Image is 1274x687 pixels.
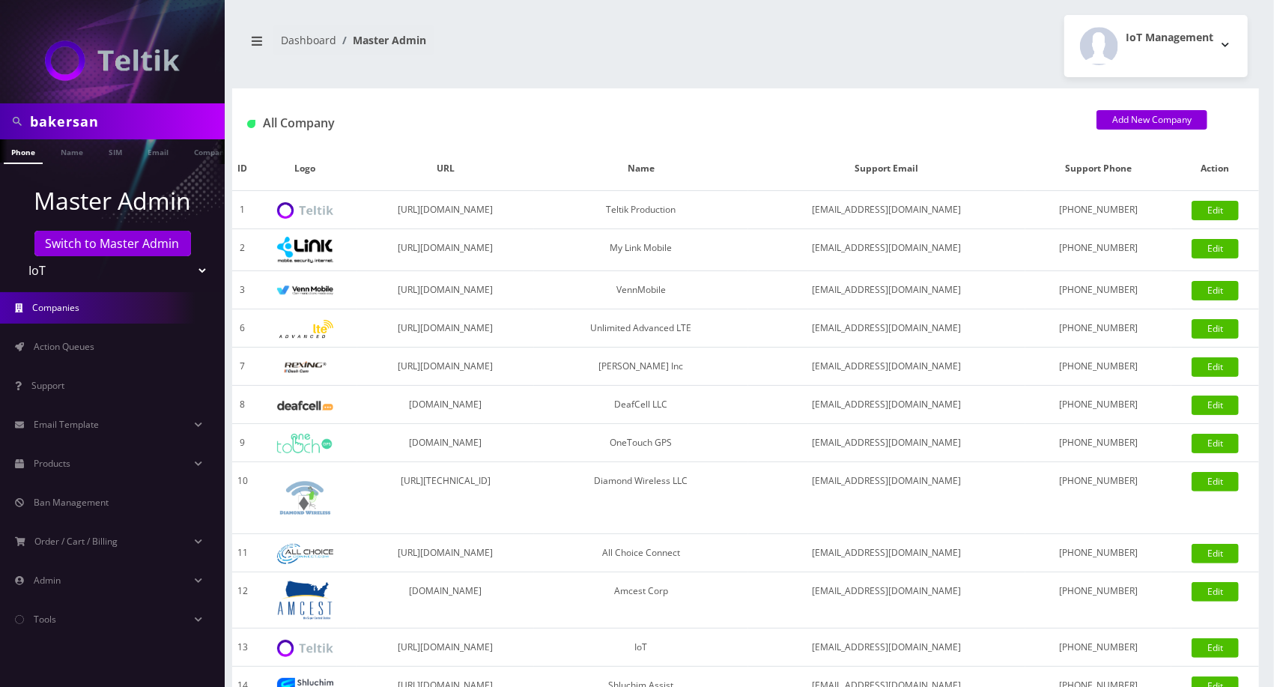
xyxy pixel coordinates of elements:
[1192,357,1239,377] a: Edit
[1025,147,1171,191] th: Support Phone
[357,534,534,572] td: [URL][DOMAIN_NAME]
[357,229,534,271] td: [URL][DOMAIN_NAME]
[357,348,534,386] td: [URL][DOMAIN_NAME]
[232,147,252,191] th: ID
[1025,348,1171,386] td: [PHONE_NUMBER]
[336,32,426,48] li: Master Admin
[357,462,534,534] td: [URL][TECHNICAL_ID]
[1192,434,1239,453] a: Edit
[247,120,255,128] img: All Company
[243,25,735,67] nav: breadcrumb
[277,434,333,453] img: OneTouch GPS
[534,462,748,534] td: Diamond Wireless LLC
[30,107,221,136] input: Search in Company
[1171,147,1259,191] th: Action
[357,309,534,348] td: [URL][DOMAIN_NAME]
[252,147,357,191] th: Logo
[232,534,252,572] td: 11
[534,629,748,667] td: IoT
[232,191,252,229] td: 1
[748,424,1025,462] td: [EMAIL_ADDRESS][DOMAIN_NAME]
[277,237,333,263] img: My Link Mobile
[35,535,118,548] span: Order / Cart / Billing
[1192,638,1239,658] a: Edit
[748,348,1025,386] td: [EMAIL_ADDRESS][DOMAIN_NAME]
[45,40,180,81] img: IoT
[748,229,1025,271] td: [EMAIL_ADDRESS][DOMAIN_NAME]
[1126,31,1213,44] h2: IoT Management
[186,139,237,163] a: Company
[1025,572,1171,629] td: [PHONE_NUMBER]
[1192,582,1239,602] a: Edit
[34,496,109,509] span: Ban Management
[1025,191,1171,229] td: [PHONE_NUMBER]
[277,470,333,526] img: Diamond Wireless LLC
[281,33,336,47] a: Dashboard
[4,139,43,164] a: Phone
[277,360,333,375] img: Rexing Inc
[1192,319,1239,339] a: Edit
[140,139,176,163] a: Email
[1025,271,1171,309] td: [PHONE_NUMBER]
[534,147,748,191] th: Name
[232,629,252,667] td: 13
[31,379,64,392] span: Support
[1025,309,1171,348] td: [PHONE_NUMBER]
[534,348,748,386] td: [PERSON_NAME] Inc
[357,629,534,667] td: [URL][DOMAIN_NAME]
[1192,544,1239,563] a: Edit
[277,640,333,657] img: IoT
[1025,534,1171,572] td: [PHONE_NUMBER]
[748,309,1025,348] td: [EMAIL_ADDRESS][DOMAIN_NAME]
[534,229,748,271] td: My Link Mobile
[748,191,1025,229] td: [EMAIL_ADDRESS][DOMAIN_NAME]
[357,271,534,309] td: [URL][DOMAIN_NAME]
[277,544,333,564] img: All Choice Connect
[247,116,1074,130] h1: All Company
[101,139,130,163] a: SIM
[748,462,1025,534] td: [EMAIL_ADDRESS][DOMAIN_NAME]
[232,271,252,309] td: 3
[748,572,1025,629] td: [EMAIL_ADDRESS][DOMAIN_NAME]
[34,231,191,256] a: Switch to Master Admin
[1025,424,1171,462] td: [PHONE_NUMBER]
[232,348,252,386] td: 7
[232,572,252,629] td: 12
[748,147,1025,191] th: Support Email
[534,534,748,572] td: All Choice Connect
[277,580,333,620] img: Amcest Corp
[53,139,91,163] a: Name
[232,462,252,534] td: 10
[1096,110,1207,130] a: Add New Company
[357,424,534,462] td: [DOMAIN_NAME]
[232,229,252,271] td: 2
[534,386,748,424] td: DeafCell LLC
[232,424,252,462] td: 9
[34,418,99,431] span: Email Template
[1192,472,1239,491] a: Edit
[534,271,748,309] td: VennMobile
[748,271,1025,309] td: [EMAIL_ADDRESS][DOMAIN_NAME]
[534,572,748,629] td: Amcest Corp
[357,147,534,191] th: URL
[1192,239,1239,258] a: Edit
[1064,15,1248,77] button: IoT Management
[357,386,534,424] td: [DOMAIN_NAME]
[748,629,1025,667] td: [EMAIL_ADDRESS][DOMAIN_NAME]
[232,309,252,348] td: 6
[534,191,748,229] td: Teltik Production
[1025,229,1171,271] td: [PHONE_NUMBER]
[34,574,61,587] span: Admin
[1192,396,1239,415] a: Edit
[1025,629,1171,667] td: [PHONE_NUMBER]
[534,309,748,348] td: Unlimited Advanced LTE
[1025,386,1171,424] td: [PHONE_NUMBER]
[1192,281,1239,300] a: Edit
[1192,201,1239,220] a: Edit
[357,572,534,629] td: [DOMAIN_NAME]
[534,424,748,462] td: OneTouch GPS
[277,202,333,220] img: Teltik Production
[277,401,333,411] img: DeafCell LLC
[748,386,1025,424] td: [EMAIL_ADDRESS][DOMAIN_NAME]
[34,457,70,470] span: Products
